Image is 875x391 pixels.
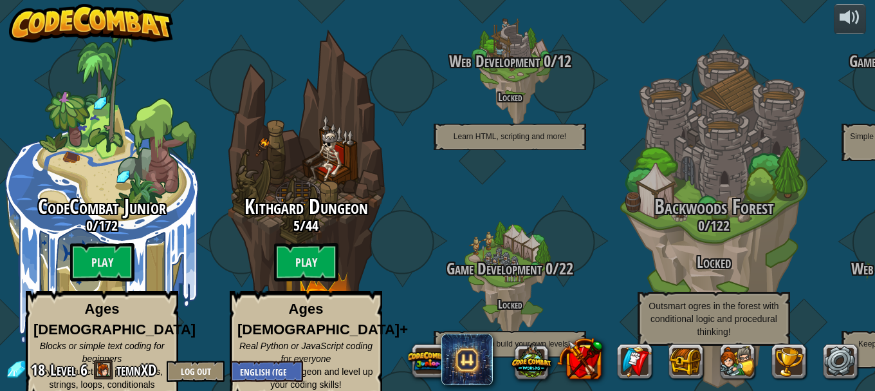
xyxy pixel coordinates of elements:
h3: / [204,218,408,233]
span: 6 [80,359,87,380]
h4: Locked [408,91,612,103]
h3: / [408,53,612,70]
h3: Locked [612,254,816,271]
button: Adjust volume [834,4,866,34]
button: Log Out [167,361,225,382]
span: 0 [698,216,705,235]
span: Backwoods Forest [654,193,774,220]
span: 122 [710,216,730,235]
a: temnXD [116,359,160,380]
h4: Locked [408,298,612,310]
span: Kithgard Dungeon [244,193,368,220]
span: 5 [293,216,300,235]
h3: / [612,218,816,233]
span: Web Development [449,50,540,72]
span: 44 [306,216,318,235]
span: 172 [98,216,118,235]
span: 22 [559,258,573,280]
span: 18 [31,359,49,380]
img: CodeCombat - Learn how to code by playing a game [9,4,174,43]
span: Game Development [447,258,542,280]
span: Escape the dungeon and level up your coding skills! [239,367,373,390]
span: 0 [542,258,553,280]
strong: Ages [DEMOGRAPHIC_DATA]+ [237,301,408,337]
btn: Play [70,243,134,281]
span: Level [50,359,76,381]
span: 12 [557,50,571,72]
h3: / [408,260,612,278]
span: Outsmart ogres in the forest with conditional logic and procedural thinking! [649,301,778,337]
span: 0 [540,50,551,72]
span: Learn HTML, scripting and more! [454,132,566,141]
span: 0 [86,216,93,235]
btn: Play [274,243,338,281]
strong: Ages [DEMOGRAPHIC_DATA] [33,301,196,337]
span: Blocks or simple text coding for beginners [40,341,165,364]
span: Real Python or JavaScript coding for everyone [239,341,373,364]
span: CodeCombat Junior [38,193,166,220]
